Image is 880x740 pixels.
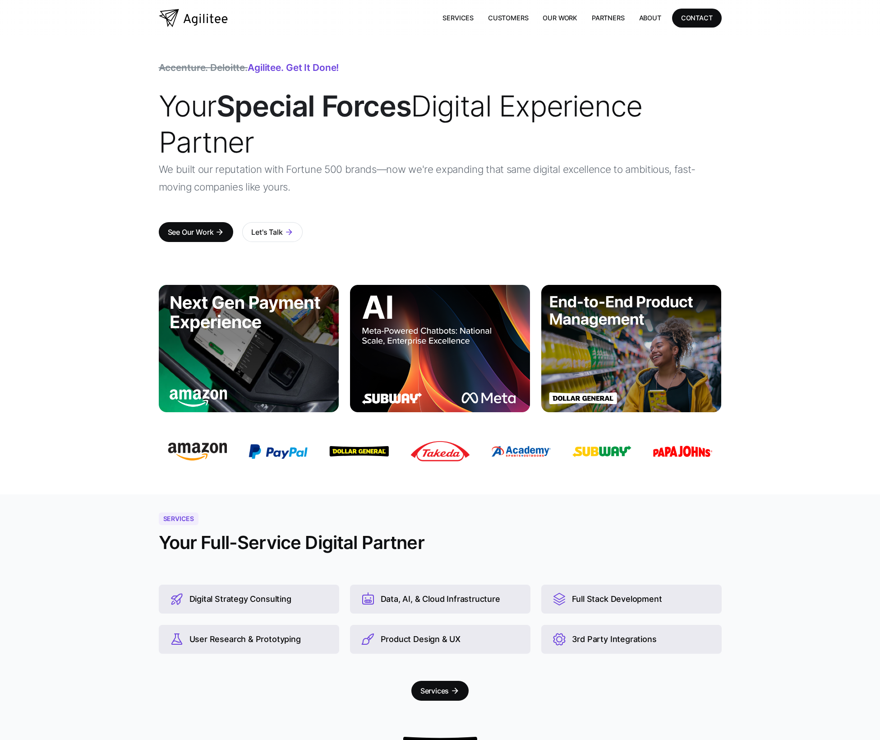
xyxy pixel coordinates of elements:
[451,686,460,695] div: arrow_forward
[535,9,585,27] a: Our Work
[285,228,294,237] div: arrow_forward
[481,9,535,27] a: Customers
[159,512,198,525] div: Services
[159,222,234,242] a: See Our Workarrow_forward
[189,594,291,604] div: Digital Strategy Consulting
[159,160,722,195] p: We built our reputation with Fortune 500 brands—now we're expanding that same digital excellence ...
[215,228,224,237] div: arrow_forward
[572,634,657,644] div: 3rd Party Integrations
[585,9,632,27] a: Partners
[159,88,642,159] span: Your Digital Experience Partner
[381,634,461,644] div: Product Design & UX
[632,9,668,27] a: About
[420,684,449,697] div: Services
[242,222,302,242] a: Let's Talkarrow_forward
[681,12,713,23] div: CONTACT
[159,531,424,554] h2: Your Full-Service Digital Partner
[251,226,282,238] div: Let's Talk
[217,88,411,123] strong: Special Forces
[159,63,339,72] div: Agilitee. Get it done!
[572,594,662,604] div: Full Stack Development
[435,9,481,27] a: Services
[159,62,248,73] span: Accenture. Deloitte.
[189,634,301,644] div: User Research & Prototyping
[411,681,469,701] a: Servicesarrow_forward
[672,9,722,27] a: CONTACT
[381,594,500,604] div: Data, AI, & Cloud Infrastructure
[168,226,214,238] div: See Our Work
[159,9,228,27] a: home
